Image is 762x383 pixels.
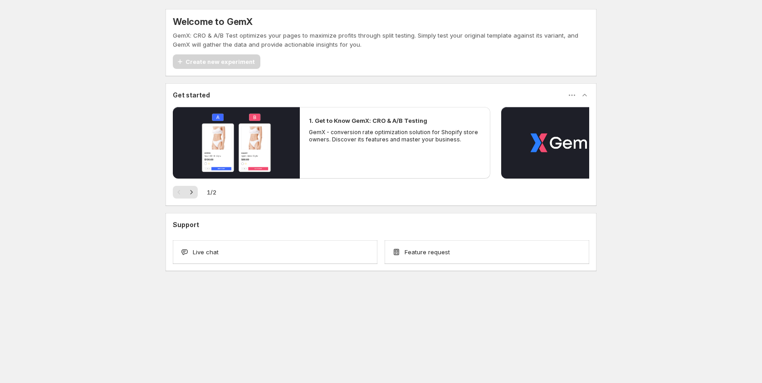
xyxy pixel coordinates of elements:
h3: Get started [173,91,210,100]
span: Feature request [405,247,450,257]
h5: Welcome to GemX [173,16,253,27]
h3: Support [173,220,199,229]
p: GemX: CRO & A/B Test optimizes your pages to maximize profits through split testing. Simply test ... [173,31,589,49]
p: GemX - conversion rate optimization solution for Shopify store owners. Discover its features and ... [309,129,481,143]
h2: 1. Get to Know GemX: CRO & A/B Testing [309,116,427,125]
span: Live chat [193,247,219,257]
span: 1 / 2 [207,188,216,197]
